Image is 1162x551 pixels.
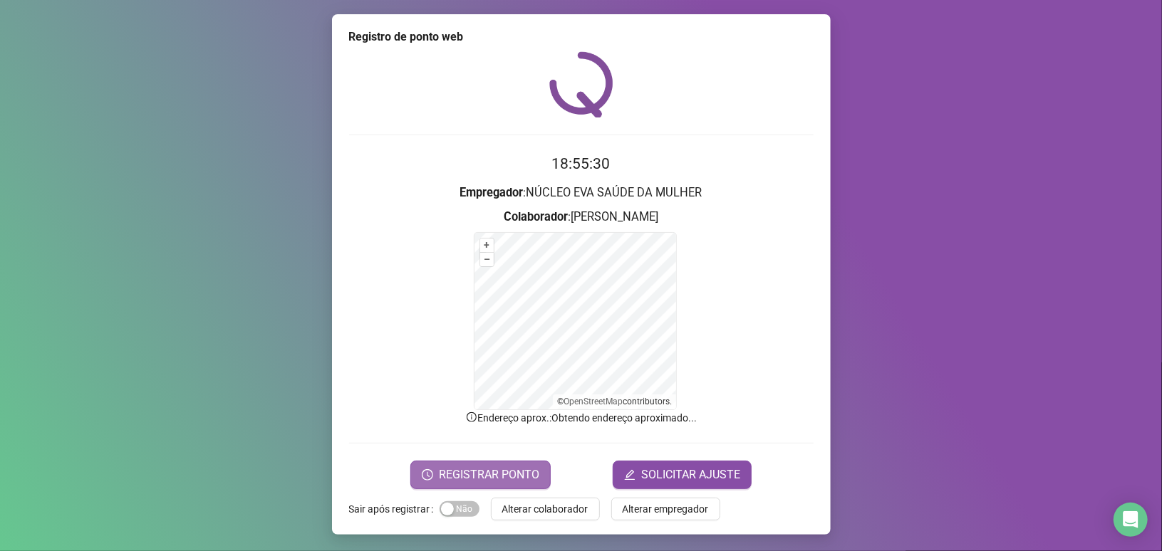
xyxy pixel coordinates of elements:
[504,210,568,224] strong: Colaborador
[557,397,672,406] li: © contributors.
[564,397,623,406] a: OpenStreetMap
[623,501,709,517] span: Alterar empregador
[349,498,440,520] label: Sair após registrar
[480,238,494,252] button: +
[465,411,478,424] span: info-circle
[349,208,814,226] h3: : [PERSON_NAME]
[349,410,814,426] p: Endereço aprox. : Obtendo endereço aproximado...
[439,466,539,483] span: REGISTRAR PONTO
[549,51,613,117] img: QRPoint
[491,498,600,520] button: Alterar colaborador
[480,253,494,266] button: –
[613,461,752,489] button: editSOLICITAR AJUSTE
[422,469,433,481] span: clock-circle
[552,155,611,172] time: 18:55:30
[349,28,814,46] div: Registro de ponto web
[460,186,524,199] strong: Empregador
[349,184,814,202] h3: : NÚCLEO EVA SAÚDE DA MULHER
[1114,503,1148,537] div: Open Intercom Messenger
[624,469,636,481] span: edit
[611,498,720,520] button: Alterar empregador
[410,461,551,489] button: REGISTRAR PONTO
[641,466,740,483] span: SOLICITAR AJUSTE
[502,501,588,517] span: Alterar colaborador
